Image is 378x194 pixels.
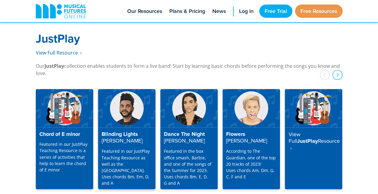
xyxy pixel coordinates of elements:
[288,131,339,152] h4: JustPlay
[226,148,276,180] p: According to The Guardian, one of the top 20 tracks of 2023! Uses chords Am, Dm, G, C, F and E
[332,70,343,80] div: next
[36,89,93,189] a: Chord of E minor Featured in our JustPlay Teaching Resource is a series of activities that help t...
[288,137,340,152] strong: Resource ‎ ›
[226,137,267,144] strong: [PERSON_NAME]
[36,49,82,56] a: View Full Resource‎‏‏‎ ‎ ›
[259,5,292,18] a: Free Trial
[164,131,214,144] h4: Dance The Night
[169,7,205,15] span: Plans & Pricing
[39,141,90,173] p: Featured in our JustPlay Teaching Resource is a series of activities that help to learn the chord...
[102,148,152,186] p: Featured in our JustPlay Teaching Resource as well as the [GEOGRAPHIC_DATA]. Uses chords Bm, Em, ...
[102,131,152,144] h4: Blinding Lights
[39,131,90,138] h4: Chord of E minor
[164,148,214,186] p: Featured in the box office smash, Barbie, and one of the songs of the Summer for 2023. Uses chord...
[288,130,300,145] strong: View Full
[239,7,254,15] span: Log in
[98,89,155,189] a: Blinding Lights[PERSON_NAME] Featured in our JustPlay Teaching Resource as well as the [GEOGRAPHI...
[223,89,280,189] a: Flowers[PERSON_NAME] According to The Guardian, one of the top 20 tracks of 2023!Uses chords Am, ...
[212,7,226,15] span: News
[45,63,64,69] strong: JustPlay
[164,137,205,144] strong: [PERSON_NAME]
[160,89,218,189] a: Dance The Night[PERSON_NAME] Featured in the box office smash, Barbie, and one of the songs of th...
[36,30,80,47] strong: JustPlay
[320,70,330,80] div: prev
[102,137,143,144] strong: [PERSON_NAME]
[285,89,342,189] a: View FullJustPlayResource ‎ ›
[295,5,343,18] a: Free Resources
[127,7,162,15] span: Our Resources
[36,62,343,77] p: Our collection enables students to form a live band! Start by learning basic chords before perfor...
[226,131,276,144] h4: Flowers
